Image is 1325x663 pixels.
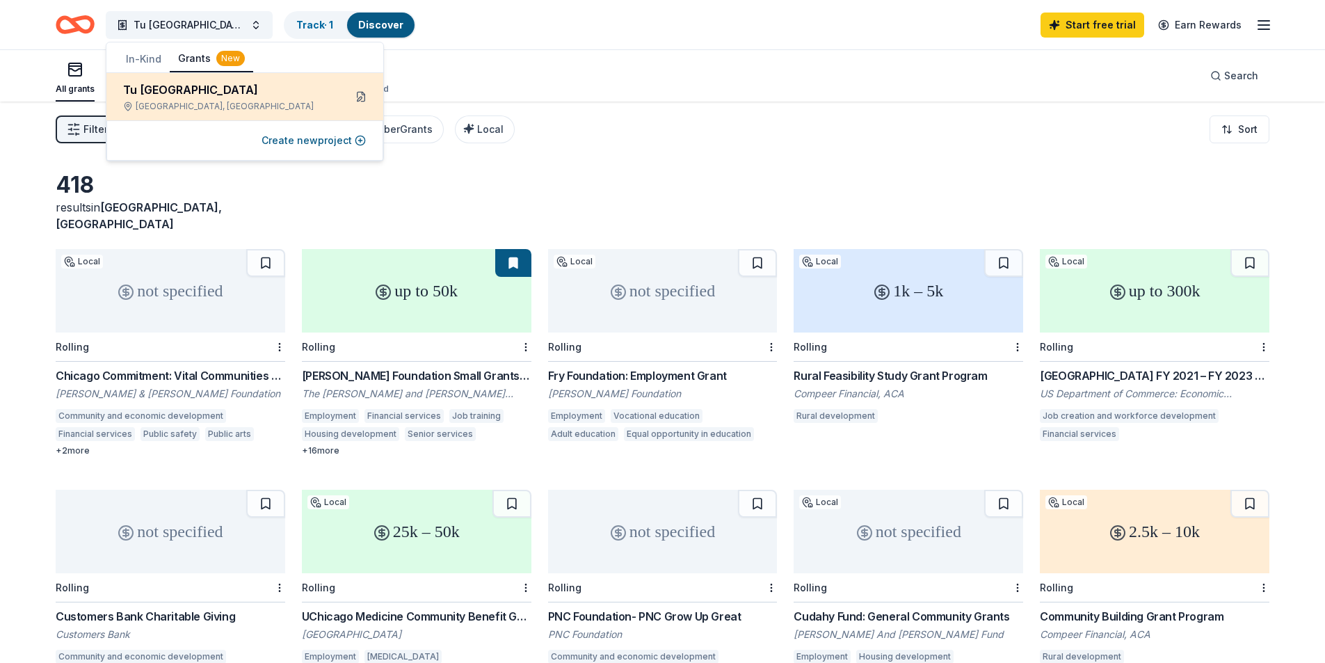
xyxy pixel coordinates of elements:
[794,490,1023,573] div: not specified
[56,83,95,95] div: All grants
[611,409,702,423] div: Vocational education
[307,495,349,509] div: Local
[548,409,605,423] div: Employment
[477,123,504,135] span: Local
[1040,427,1119,441] div: Financial services
[302,409,359,423] div: Employment
[358,19,403,31] a: Discover
[554,255,595,269] div: Local
[284,11,416,39] button: Track· 1Discover
[548,367,778,384] div: Fry Foundation: Employment Grant
[56,200,222,231] span: [GEOGRAPHIC_DATA], [GEOGRAPHIC_DATA]
[1040,582,1073,593] div: Rolling
[302,608,531,625] div: UChicago Medicine Community Benefit Grants
[1040,341,1073,353] div: Rolling
[302,445,531,456] div: + 16 more
[794,409,878,423] div: Rural development
[1045,495,1087,509] div: Local
[118,47,170,72] button: In-Kind
[56,199,285,232] div: results
[302,249,531,333] div: up to 50k
[302,628,531,641] div: [GEOGRAPHIC_DATA]
[799,255,841,269] div: Local
[1045,255,1087,269] div: Local
[302,490,531,573] div: 25k – 50k
[794,249,1023,333] div: 1k – 5k
[1199,62,1269,90] button: Search
[794,249,1023,427] a: 1k – 5kLocalRollingRural Feasibility Study Grant ProgramCompeer Financial, ACARural development
[1040,249,1269,445] a: up to 300kLocalRolling[GEOGRAPHIC_DATA] FY 2021 – FY 2023 EDA Planning and Local Technical Assist...
[1040,387,1269,401] div: US Department of Commerce: Economic Development Administration (EDA)
[548,608,778,625] div: PNC Foundation- PNC Grow Up Great
[1041,13,1144,38] a: Start free trial
[1238,121,1258,138] span: Sort
[799,495,841,509] div: Local
[302,427,399,441] div: Housing development
[548,249,778,445] a: not specifiedLocalRollingFry Foundation: Employment Grant[PERSON_NAME] FoundationEmploymentVocati...
[1040,249,1269,333] div: up to 300k
[1040,608,1269,625] div: Community Building Grant Program
[548,490,778,573] div: not specified
[106,11,273,39] button: Tu [GEOGRAPHIC_DATA]
[358,115,444,143] button: CyberGrants
[56,582,89,593] div: Rolling
[302,341,335,353] div: Rolling
[548,341,581,353] div: Rolling
[56,427,135,441] div: Financial services
[123,101,333,112] div: [GEOGRAPHIC_DATA], [GEOGRAPHIC_DATA]
[302,582,335,593] div: Rolling
[624,427,754,441] div: Equal opportunity in education
[56,445,285,456] div: + 2 more
[548,582,581,593] div: Rolling
[1040,490,1269,573] div: 2.5k – 10k
[83,121,108,138] span: Filter
[262,132,366,149] button: Create newproject
[56,171,285,199] div: 418
[216,51,245,66] div: New
[56,200,222,231] span: in
[296,19,333,31] a: Track· 1
[794,582,827,593] div: Rolling
[1040,367,1269,384] div: [GEOGRAPHIC_DATA] FY 2021 – FY 2023 EDA Planning and Local Technical Assistance
[371,121,433,138] div: CyberGrants
[56,56,95,102] button: All grants
[794,387,1023,401] div: Compeer Financial, ACA
[56,387,285,401] div: [PERSON_NAME] & [PERSON_NAME] Foundation
[302,387,531,401] div: The [PERSON_NAME] and [PERSON_NAME] Foundation
[405,427,476,441] div: Senior services
[449,409,504,423] div: Job training
[794,608,1023,625] div: Cudahy Fund: General Community Grants
[205,427,254,441] div: Public arts
[56,8,95,41] a: Home
[364,409,444,423] div: Financial services
[56,367,285,384] div: Chicago Commitment: Vital Communities Grant
[794,628,1023,641] div: [PERSON_NAME] And [PERSON_NAME] Fund
[1210,115,1269,143] button: Sort
[455,115,515,143] button: Local
[1224,67,1258,84] span: Search
[56,249,285,333] div: not specified
[61,255,103,269] div: Local
[302,249,531,456] a: up to 50kRolling[PERSON_NAME] Foundation Small Grants ProgramThe [PERSON_NAME] and [PERSON_NAME] ...
[134,17,245,33] span: Tu [GEOGRAPHIC_DATA]
[56,409,226,423] div: Community and economic development
[794,341,827,353] div: Rolling
[56,341,89,353] div: Rolling
[56,490,285,573] div: not specified
[548,249,778,333] div: not specified
[56,249,285,456] a: not specifiedLocalRollingChicago Commitment: Vital Communities Grant[PERSON_NAME] & [PERSON_NAME]...
[548,387,778,401] div: [PERSON_NAME] Foundation
[1040,409,1219,423] div: Job creation and workforce development
[56,608,285,625] div: Customers Bank Charitable Giving
[123,81,333,98] div: Tu [GEOGRAPHIC_DATA]
[1040,628,1269,641] div: Compeer Financial, ACA
[56,628,285,641] div: Customers Bank
[56,115,119,143] button: Filter1
[140,427,200,441] div: Public safety
[794,367,1023,384] div: Rural Feasibility Study Grant Program
[1150,13,1250,38] a: Earn Rewards
[548,427,618,441] div: Adult education
[548,628,778,641] div: PNC Foundation
[170,46,253,72] button: Grants
[302,367,531,384] div: [PERSON_NAME] Foundation Small Grants Program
